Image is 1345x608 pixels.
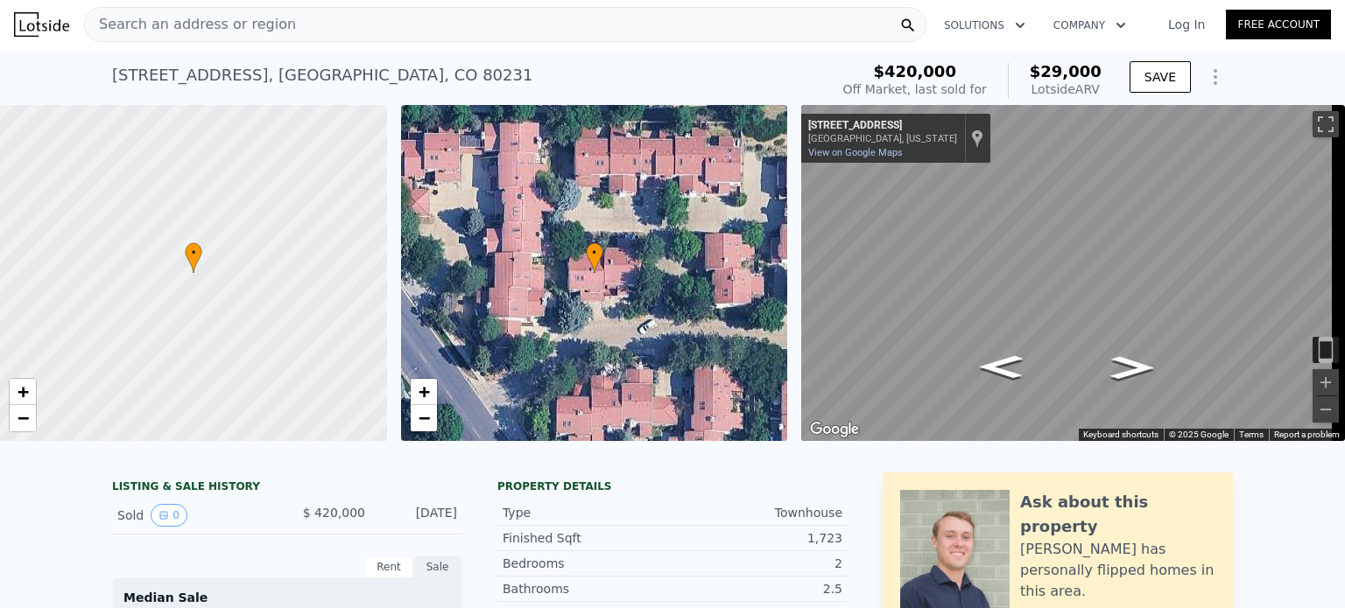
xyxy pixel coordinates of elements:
[1313,337,1339,363] button: Toggle motion tracking
[364,556,413,578] div: Rent
[18,407,29,429] span: −
[1130,61,1191,93] button: SAVE
[85,14,296,35] span: Search an address or region
[1239,430,1264,439] a: Terms (opens in new tab)
[303,506,365,520] span: $ 420,000
[411,405,437,431] a: Zoom out
[503,504,672,521] div: Type
[1147,16,1226,33] a: Log In
[112,479,462,497] div: LISTING & SALE HISTORY
[930,10,1039,41] button: Solutions
[808,133,957,144] div: [GEOGRAPHIC_DATA], [US_STATE]
[586,242,603,273] div: •
[843,80,987,98] div: Off Market, last sold for
[873,62,956,80] span: $420,000
[672,529,842,547] div: 1,723
[806,418,863,441] img: Google
[418,381,429,402] span: +
[1039,10,1140,41] button: Company
[503,555,672,572] div: Bedrooms
[1020,490,1215,539] div: Ask about this property
[1313,396,1339,423] button: Zoom out
[961,350,1042,384] path: Go Northwest, S Quebec Way
[10,405,36,431] a: Zoom out
[806,418,863,441] a: Open this area in Google Maps (opens a new window)
[672,504,842,521] div: Townhouse
[117,504,273,527] div: Sold
[1313,111,1339,137] button: Toggle fullscreen view
[112,63,532,87] div: [STREET_ADDRESS] , [GEOGRAPHIC_DATA] , CO 80231
[1092,351,1173,385] path: Go Southeast, S Quebec Way
[808,119,957,133] div: [STREET_ADDRESS]
[1020,539,1215,602] div: [PERSON_NAME] has personally flipped homes in this area.
[418,407,429,429] span: −
[18,381,29,402] span: +
[672,580,842,598] div: 2.5
[1030,80,1102,98] div: Lotside ARV
[185,242,202,273] div: •
[497,479,848,493] div: Property details
[801,105,1345,441] div: Map
[586,245,603,261] span: •
[14,12,69,37] img: Lotside
[503,529,672,547] div: Finished Sqft
[10,379,36,405] a: Zoom in
[1274,430,1340,439] a: Report a problem
[1198,59,1233,94] button: Show Options
[1313,369,1339,395] button: Zoom in
[808,147,903,158] a: View on Google Maps
[411,379,437,405] a: Zoom in
[971,129,983,148] a: Show location on map
[1030,62,1102,80] span: $29,000
[151,504,187,527] button: View historical data
[672,555,842,572] div: 2
[185,245,202,261] span: •
[503,580,672,598] div: Bathrooms
[1083,429,1158,441] button: Keyboard shortcuts
[413,556,462,578] div: Sale
[1169,430,1229,439] span: © 2025 Google
[123,589,451,606] div: Median Sale
[801,105,1345,441] div: Street View
[1226,10,1331,39] a: Free Account
[379,504,457,527] div: [DATE]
